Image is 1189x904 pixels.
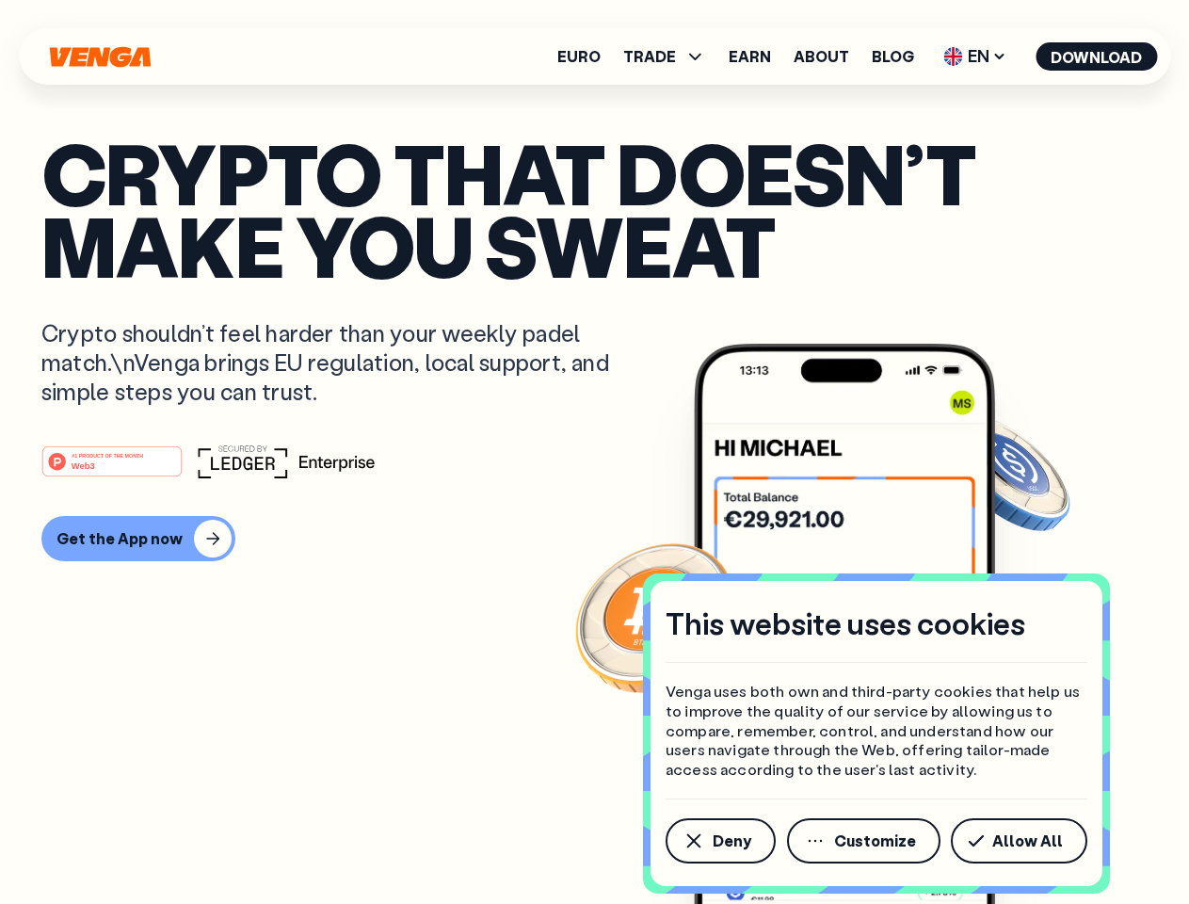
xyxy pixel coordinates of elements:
a: #1 PRODUCT OF THE MONTHWeb3 [41,457,183,481]
a: Euro [557,49,601,64]
p: Crypto that doesn’t make you sweat [41,137,1148,281]
tspan: #1 PRODUCT OF THE MONTH [72,452,143,458]
span: Deny [713,833,751,848]
span: Customize [834,833,916,848]
img: flag-uk [943,47,962,66]
button: Customize [787,818,940,864]
a: About [794,49,849,64]
img: Bitcoin [571,532,741,702]
button: Deny [666,818,776,864]
button: Allow All [951,818,1087,864]
span: TRADE [623,49,676,64]
span: TRADE [623,45,706,68]
img: USDC coin [939,405,1074,541]
tspan: Web3 [72,460,95,470]
a: Earn [729,49,771,64]
button: Get the App now [41,516,235,561]
svg: Home [47,46,153,68]
div: Get the App now [56,529,183,548]
a: Get the App now [41,516,1148,561]
span: EN [937,41,1013,72]
button: Download [1036,42,1157,71]
p: Crypto shouldn’t feel harder than your weekly padel match.\nVenga brings EU regulation, local sup... [41,318,636,407]
span: Allow All [992,833,1063,848]
a: Blog [872,49,914,64]
h4: This website uses cookies [666,604,1025,643]
p: Venga uses both own and third-party cookies that help us to improve the quality of our service by... [666,682,1087,780]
